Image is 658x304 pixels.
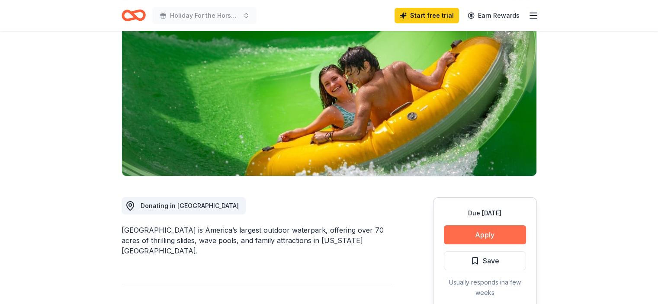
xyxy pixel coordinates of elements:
[153,7,257,24] button: Holiday For the Horses 2025
[444,277,526,298] div: Usually responds in a few weeks
[444,225,526,244] button: Apply
[483,255,499,266] span: Save
[122,5,146,26] a: Home
[395,8,459,23] a: Start free trial
[141,202,239,209] span: Donating in [GEOGRAPHIC_DATA]
[462,8,525,23] a: Earn Rewards
[170,10,239,21] span: Holiday For the Horses 2025
[444,208,526,218] div: Due [DATE]
[122,225,392,256] div: [GEOGRAPHIC_DATA] is America’s largest outdoor waterpark, offering over 70 acres of thrilling sli...
[444,251,526,270] button: Save
[122,11,536,176] img: Image for Noah’s Ark Waterpark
